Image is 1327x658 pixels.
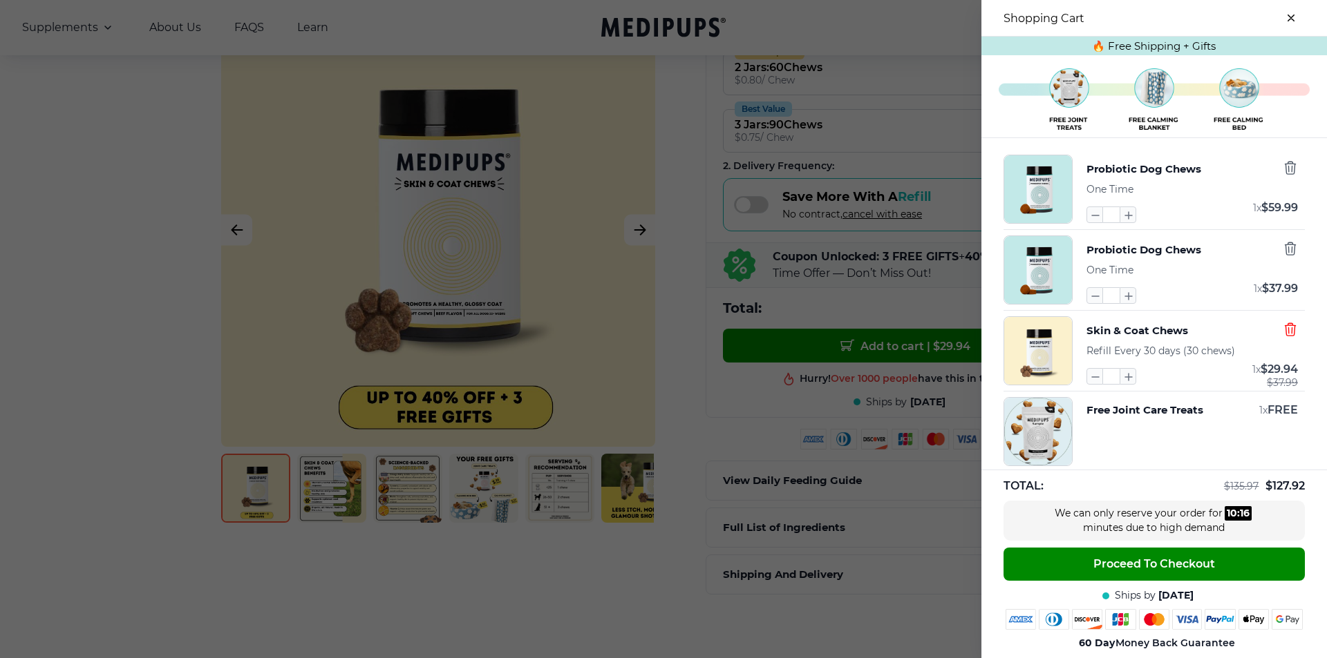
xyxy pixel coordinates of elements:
[1205,609,1236,630] img: paypal
[1159,589,1194,602] span: [DATE]
[1006,609,1036,630] img: amex
[1253,202,1261,214] span: 1 x
[1252,363,1261,376] span: 1 x
[1086,322,1188,340] button: Skin & Coat Chews
[1004,398,1072,465] img: Free Joint Care Treats
[1004,548,1305,581] button: Proceed To Checkout
[1086,160,1201,178] button: Probiotic Dog Chews
[1277,4,1305,32] button: close-cart
[1039,609,1069,630] img: diners-club
[1268,403,1298,416] span: FREE
[1004,478,1044,494] span: TOTAL:
[1254,282,1262,295] span: 1 x
[1080,637,1235,650] span: Money Back Guarantee
[1262,282,1298,295] span: $ 37.99
[1086,183,1133,195] span: One Time
[1086,241,1201,259] button: Probiotic Dog Chews
[1139,609,1169,630] img: mastercard
[1261,201,1298,214] span: $ 59.99
[1227,506,1237,521] div: 10
[1051,506,1258,535] div: We can only reserve your order for minutes due to high demand
[1267,377,1298,388] span: $ 37.99
[1240,506,1250,521] div: 16
[1004,155,1072,223] img: Probiotic Dog Chews
[1004,12,1084,25] h3: Shopping Cart
[1080,637,1116,649] strong: 60 Day
[1086,345,1235,357] span: Refill Every 30 days (30 chews)
[1093,39,1216,52] span: 🔥 Free Shipping + Gifts
[1004,317,1072,385] img: Skin & Coat Chews
[1239,609,1269,630] img: apple
[999,64,1310,136] img: Free Calming Bed
[1086,264,1133,276] span: One Time
[1172,609,1203,630] img: visa
[1224,480,1259,492] span: $ 135.97
[1265,479,1305,492] span: $ 127.92
[1115,589,1156,602] span: Ships by
[1272,609,1303,630] img: google
[1261,362,1298,376] span: $ 29.94
[1004,236,1072,304] img: Probiotic Dog Chews
[1105,609,1136,630] img: jcb
[1093,557,1215,571] span: Proceed To Checkout
[1259,404,1268,416] span: 1 x
[1072,609,1102,630] img: discover
[1086,403,1203,418] button: Free Joint Care Treats
[1225,506,1252,521] div: :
